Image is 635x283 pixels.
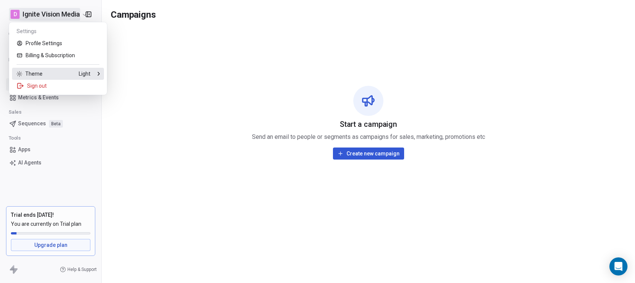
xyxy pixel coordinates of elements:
[79,70,90,78] div: Light
[12,49,104,61] a: Billing & Subscription
[17,70,43,78] div: Theme
[12,37,104,49] a: Profile Settings
[12,25,104,37] div: Settings
[12,80,104,92] div: Sign out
